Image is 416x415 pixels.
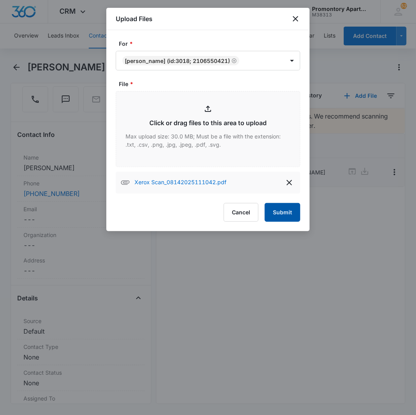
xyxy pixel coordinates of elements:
[116,14,152,23] h1: Upload Files
[119,40,303,48] label: For
[265,203,300,222] button: Submit
[134,178,226,187] p: Xerox Scan_08142025111042.pdf
[230,58,237,63] div: Remove Weyni Gebre (ID:3018; 2106550421)
[283,176,296,189] button: delete
[291,14,300,23] button: close
[224,203,258,222] button: Cancel
[125,57,230,64] div: [PERSON_NAME] (ID:3018; 2106550421)
[119,80,303,88] label: File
